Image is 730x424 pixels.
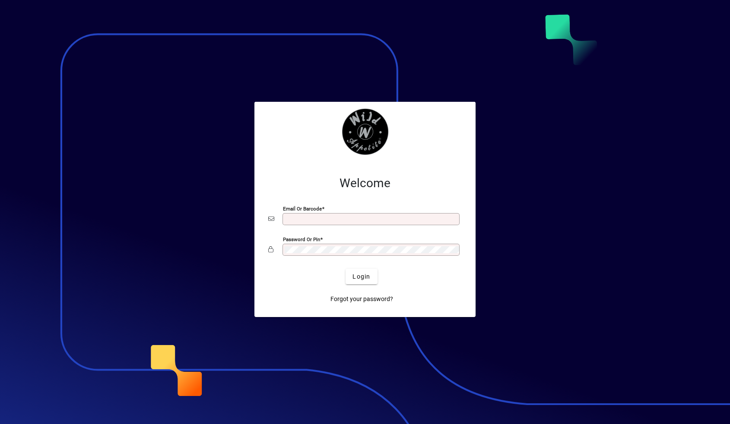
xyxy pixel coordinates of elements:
[283,206,322,212] mat-label: Email or Barcode
[352,272,370,281] span: Login
[330,295,393,304] span: Forgot your password?
[327,291,397,307] a: Forgot your password?
[346,269,377,284] button: Login
[268,176,462,191] h2: Welcome
[283,236,320,242] mat-label: Password or Pin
